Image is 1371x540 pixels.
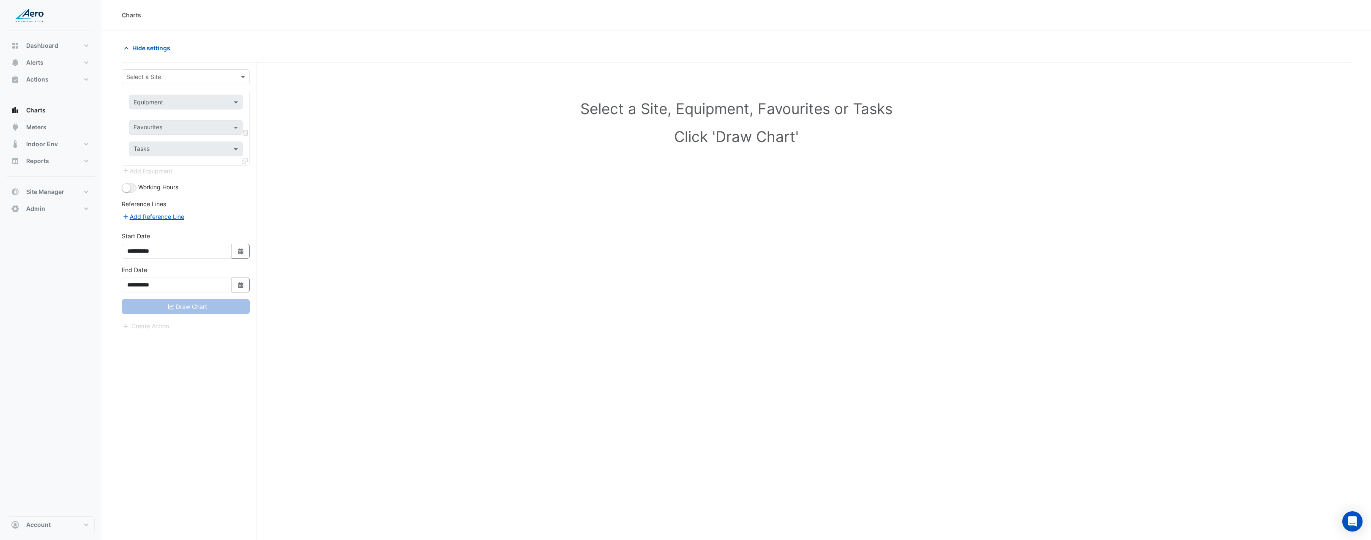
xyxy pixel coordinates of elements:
h1: Click 'Draw Chart' [140,128,1332,145]
label: Start Date [122,232,150,240]
span: Actions [26,75,49,84]
button: Dashboard [7,37,95,54]
button: Alerts [7,54,95,71]
app-icon: Site Manager [11,188,19,196]
app-icon: Alerts [11,58,19,67]
button: Indoor Env [7,136,95,153]
span: Indoor Env [26,140,58,148]
span: Charts [26,106,46,115]
label: Reference Lines [122,199,166,208]
app-icon: Charts [11,106,19,115]
fa-icon: Select Date [237,248,245,255]
button: Admin [7,200,95,217]
span: Meters [26,123,46,131]
app-icon: Admin [11,205,19,213]
button: Hide settings [122,41,176,55]
img: Company Logo [10,7,48,24]
app-icon: Reports [11,157,19,165]
button: Meters [7,119,95,136]
button: Charts [7,102,95,119]
label: End Date [122,265,147,274]
span: Site Manager [26,188,64,196]
fa-icon: Select Date [237,281,245,289]
span: Clone Favourites and Tasks from this Equipment to other Equipment [242,157,248,164]
div: Charts [122,11,141,19]
span: Dashboard [26,41,58,50]
span: Admin [26,205,45,213]
app-icon: Dashboard [11,41,19,50]
span: Reports [26,157,49,165]
app-icon: Meters [11,123,19,131]
app-icon: Actions [11,75,19,84]
div: Tasks [132,144,150,155]
button: Site Manager [7,183,95,200]
button: Add Reference Line [122,212,185,221]
span: Working Hours [138,183,178,191]
app-icon: Indoor Env [11,140,19,148]
button: Reports [7,153,95,169]
button: Actions [7,71,95,88]
div: Favourites [132,123,162,134]
button: Account [7,516,95,533]
span: Choose Function [242,129,250,136]
span: Alerts [26,58,44,67]
div: Open Intercom Messenger [1342,511,1363,532]
h1: Select a Site, Equipment, Favourites or Tasks [140,100,1332,117]
span: Account [26,521,51,529]
span: Hide settings [132,44,170,52]
app-escalated-ticket-create-button: Please correct errors first [122,322,169,329]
